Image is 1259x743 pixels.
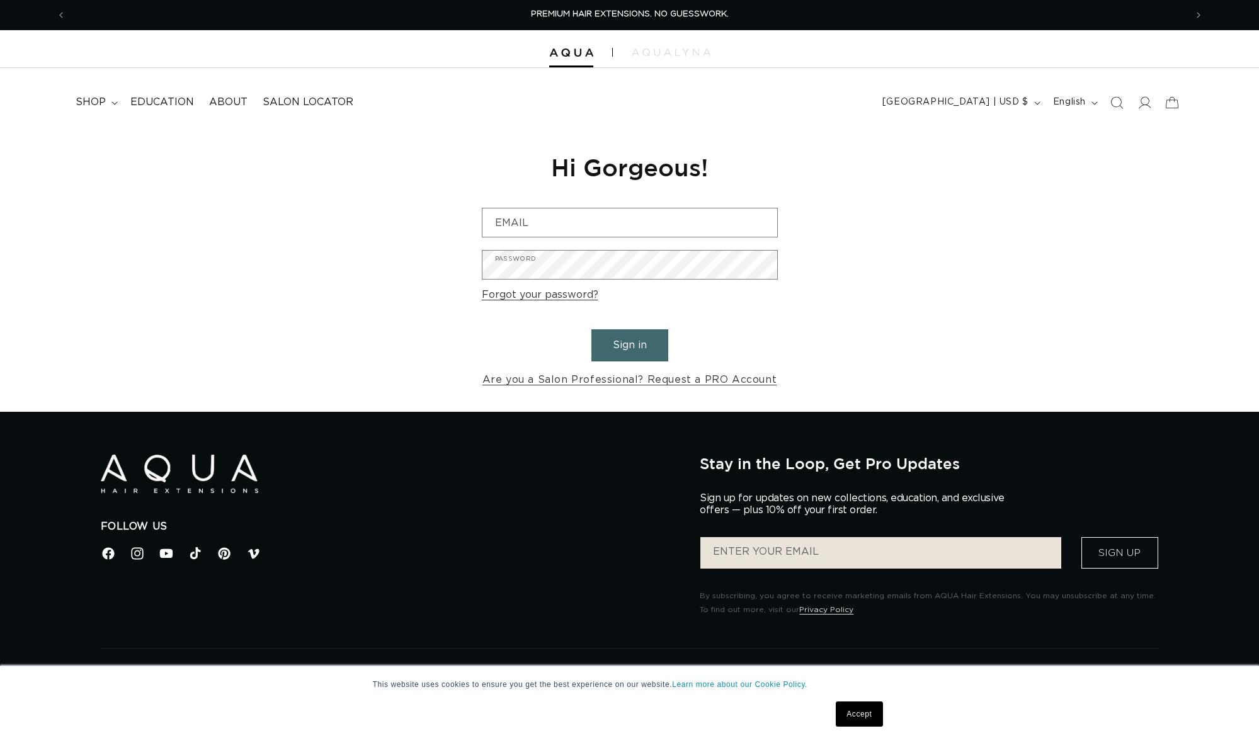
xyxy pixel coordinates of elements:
[255,88,361,116] a: Salon Locator
[1053,96,1086,109] span: English
[591,329,668,361] button: Sign in
[76,96,106,109] span: shop
[700,537,1061,569] input: ENTER YOUR EMAIL
[482,208,777,237] input: Email
[123,88,202,116] a: Education
[482,152,778,183] h1: Hi Gorgeous!
[130,96,194,109] span: Education
[632,48,710,56] img: aqualyna.com
[373,679,887,690] p: This website uses cookies to ensure you get the best experience on our website.
[700,492,1015,516] p: Sign up for updates on new collections, education, and exclusive offers — plus 10% off your first...
[700,589,1158,616] p: By subscribing, you agree to receive marketing emails from AQUA Hair Extensions. You may unsubscr...
[101,455,258,493] img: Aqua Hair Extensions
[1185,3,1212,27] button: Next announcement
[672,680,807,689] a: Learn more about our Cookie Policy.
[482,371,777,389] a: Are you a Salon Professional? Request a PRO Account
[700,455,1158,472] h2: Stay in the Loop, Get Pro Updates
[1045,91,1103,115] button: English
[263,96,353,109] span: Salon Locator
[882,96,1028,109] span: [GEOGRAPHIC_DATA] | USD $
[209,96,248,109] span: About
[1103,89,1131,116] summary: Search
[47,3,75,27] button: Previous announcement
[799,606,853,613] a: Privacy Policy
[482,286,598,304] a: Forgot your password?
[875,91,1045,115] button: [GEOGRAPHIC_DATA] | USD $
[101,520,681,533] h2: Follow Us
[202,88,255,116] a: About
[68,88,123,116] summary: shop
[1081,537,1158,569] button: Sign Up
[836,701,882,727] a: Accept
[531,10,729,18] span: PREMIUM HAIR EXTENSIONS. NO GUESSWORK.
[549,48,593,57] img: Aqua Hair Extensions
